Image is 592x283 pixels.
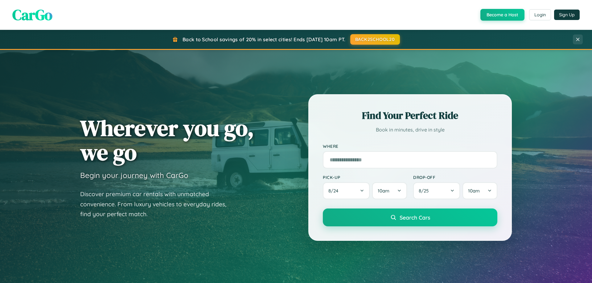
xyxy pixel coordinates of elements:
button: Login [529,9,551,20]
span: 8 / 24 [328,188,341,194]
span: Search Cars [400,214,430,221]
h2: Find Your Perfect Ride [323,109,497,122]
button: Become a Host [480,9,524,21]
button: 8/24 [323,182,370,199]
p: Discover premium car rentals with unmatched convenience. From luxury vehicles to everyday rides, ... [80,189,234,219]
label: Pick-up [323,175,407,180]
span: 10am [378,188,389,194]
h1: Wherever you go, we go [80,116,254,164]
button: 10am [372,182,407,199]
span: Back to School savings of 20% in select cities! Ends [DATE] 10am PT. [183,36,345,42]
label: Drop-off [413,175,497,180]
label: Where [323,144,497,149]
p: Book in minutes, drive in style [323,125,497,134]
button: 8/25 [413,182,460,199]
button: 10am [462,182,497,199]
button: BACK2SCHOOL20 [350,34,400,45]
span: CarGo [12,5,52,25]
span: 10am [468,188,480,194]
button: Search Cars [323,208,497,226]
button: Sign Up [554,10,580,20]
h3: Begin your journey with CarGo [80,171,188,180]
span: 8 / 25 [419,188,432,194]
